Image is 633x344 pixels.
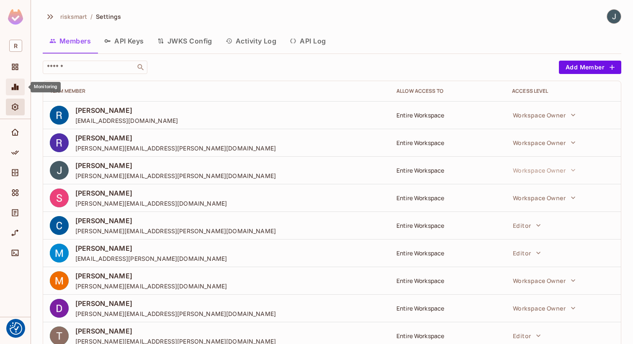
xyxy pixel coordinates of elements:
button: Workspace Owner [509,300,580,316]
button: Workspace Owner [509,162,580,178]
span: [PERSON_NAME] [75,189,227,198]
div: Audit Log [6,204,25,221]
span: R [9,40,22,52]
div: Connect [6,245,25,261]
span: [PERSON_NAME] [75,133,276,143]
span: [PERSON_NAME] [75,106,178,115]
div: Projects [6,59,25,75]
img: ACg8ocIqwkMf8cBF15ZQPNv4smtpdZsl-80RAlgGOUQp5tPVRh8r=s96-c [50,244,69,262]
button: Activity Log [219,31,283,51]
div: Workspace: risksmart [6,36,25,55]
div: Entire Workspace [396,166,499,174]
div: Entire Workspace [396,139,499,147]
span: [EMAIL_ADDRESS][PERSON_NAME][DOMAIN_NAME] [75,255,227,262]
div: Entire Workspace [396,194,499,202]
div: Elements [6,184,25,201]
span: [PERSON_NAME] [75,216,276,225]
span: [PERSON_NAME][EMAIL_ADDRESS][DOMAIN_NAME] [75,199,227,207]
span: [PERSON_NAME] [75,299,276,308]
div: Entire Workspace [396,332,499,340]
span: Settings [96,13,121,20]
img: SReyMgAAAABJRU5ErkJggg== [8,9,23,25]
img: ACg8ocKQjjaZeAGxDdSGgmvG3TsA1BVH8y8VVhSZypUTUO4amex_LA=s96-c [50,106,69,125]
div: Allow Access to [396,88,499,94]
button: Workspace Owner [509,272,580,289]
div: Policy [6,144,25,161]
button: API Log [283,31,332,51]
span: [PERSON_NAME] [75,326,276,336]
button: Editor [509,217,545,234]
span: [PERSON_NAME][EMAIL_ADDRESS][PERSON_NAME][DOMAIN_NAME] [75,310,276,318]
button: Editor [509,245,545,261]
button: Workspace Owner [509,189,580,206]
div: Entire Workspace [396,277,499,285]
span: risksmart [60,13,87,20]
div: Team Member [50,88,383,94]
span: [PERSON_NAME] [75,271,227,280]
button: Add Member [559,61,621,74]
span: [PERSON_NAME][EMAIL_ADDRESS][PERSON_NAME][DOMAIN_NAME] [75,227,276,235]
span: [PERSON_NAME] [75,244,227,253]
button: API Keys [98,31,151,51]
div: Monitoring [31,82,61,92]
div: Entire Workspace [396,222,499,229]
img: ACg8ocIwp4M88cR3kdWJOHlhtMSaKV-IkD9Gc5IHcbbhQZfVdB7VIw=s96-c [50,189,69,207]
div: URL Mapping [6,224,25,241]
img: ACg8ocKY76mgE18IQJLlSsQmIW67lbcUeFYTz11BQM3MeSBSKwc8dA=s96-c [50,299,69,318]
span: [PERSON_NAME][EMAIL_ADDRESS][PERSON_NAME][DOMAIN_NAME] [75,144,276,152]
img: Revisit consent button [10,322,22,335]
img: ACg8ocJ9sneGKnOHlpE_dWfOEWErJOkFzuGvANwmTupY67eWVV7I2g=s96-c [50,161,69,180]
button: Workspace Owner [509,134,580,151]
div: Entire Workspace [396,111,499,119]
div: Home [6,124,25,141]
div: Settings [6,99,25,115]
button: Workspace Owner [509,107,580,123]
span: [PERSON_NAME] [75,161,276,170]
button: Members [43,31,98,51]
div: Monitoring [6,79,25,95]
img: James Dalton [607,10,621,23]
span: [EMAIL_ADDRESS][DOMAIN_NAME] [75,117,178,125]
div: Access Level [512,88,614,94]
div: Directory [6,164,25,181]
button: Consent Preferences [10,322,22,335]
li: / [90,13,93,20]
span: [PERSON_NAME][EMAIL_ADDRESS][DOMAIN_NAME] [75,282,227,290]
img: ACg8ocKuc0s_wjIQR65NJZtb026h_tGAVCTndihBY1ZtZ6HwaLrunw=s96-c [50,133,69,152]
span: [PERSON_NAME][EMAIL_ADDRESS][PERSON_NAME][DOMAIN_NAME] [75,172,276,180]
div: Entire Workspace [396,304,499,312]
button: Editor [509,327,545,344]
button: JWKS Config [151,31,219,51]
div: Entire Workspace [396,249,499,257]
img: ACg8ocJXv5PstsOxU2y0tfz_95R5RQKKudNy8EhpfxAhm5wg0D7EPA=s96-c [50,216,69,235]
img: ACg8ocL55d815R9hxwvdyde3EF2hwdUZEOmWGtxM4nKpeO0tU-YEag=s96-c [50,271,69,290]
div: Help & Updates [6,322,25,339]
